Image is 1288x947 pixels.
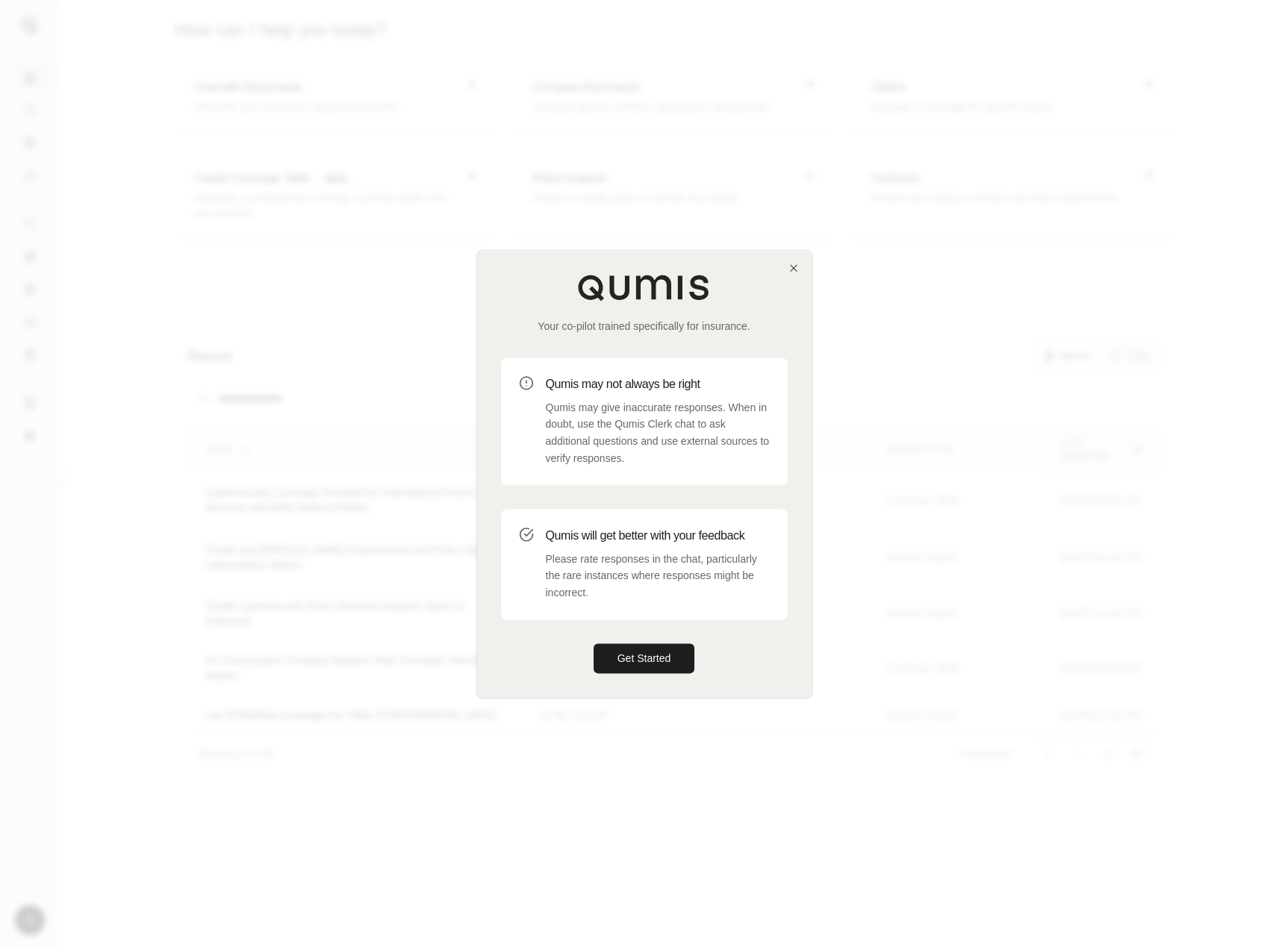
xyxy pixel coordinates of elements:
img: Qumis Logo [577,274,712,301]
h3: Qumis may not always be right [546,375,770,393]
p: Qumis may give inaccurate responses. When in doubt, use the Qumis Clerk chat to ask additional qu... [546,399,770,467]
button: Get Started [594,643,695,673]
p: Please rate responses in the chat, particularly the rare instances where responses might be incor... [546,551,770,601]
h3: Qumis will get better with your feedback [546,527,770,545]
p: Your co-pilot trained specifically for insurance. [501,319,788,334]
